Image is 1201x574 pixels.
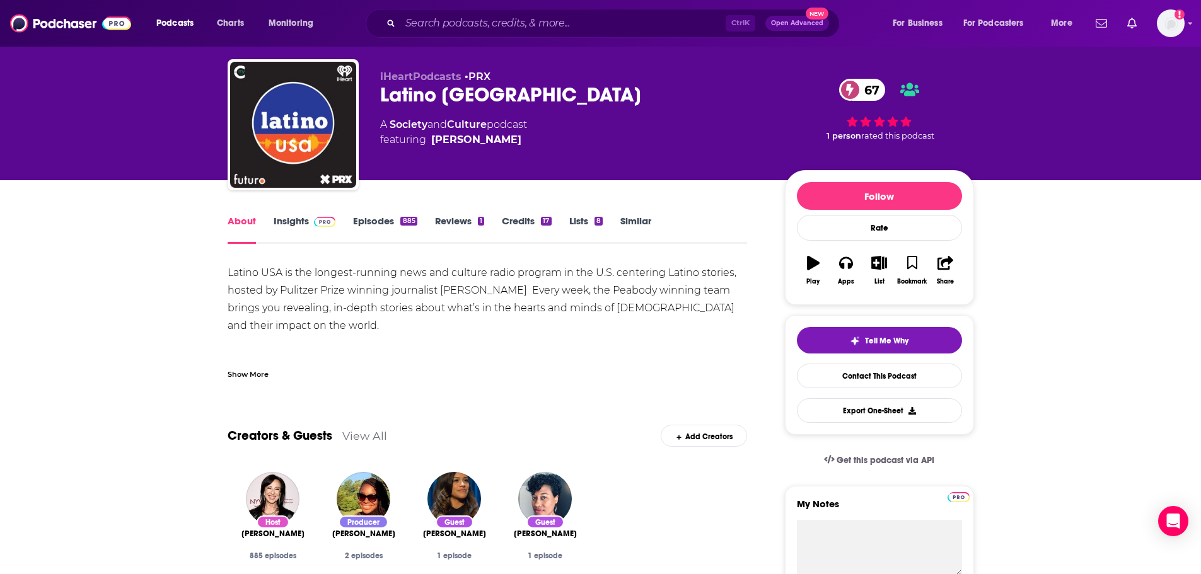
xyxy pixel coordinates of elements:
button: Bookmark [896,248,929,293]
button: Play [797,248,830,293]
a: Credits17 [502,215,551,244]
span: For Business [893,14,943,32]
div: Guest [526,515,564,529]
span: Get this podcast via API [837,455,934,466]
a: Lists8 [569,215,603,244]
div: 1 episode [510,551,581,560]
button: tell me why sparkleTell Me Why [797,327,962,353]
div: 885 episodes [238,551,308,560]
button: open menu [260,13,330,33]
div: 1 [478,217,484,226]
div: 1 episode [419,551,490,560]
div: 2 episodes [328,551,399,560]
a: Culture [447,118,487,130]
a: Maria Hinojosa [431,132,521,147]
span: featuring [380,132,527,147]
button: open menu [884,13,958,33]
span: For Podcasters [963,14,1024,32]
div: 885 [400,217,417,226]
a: Similar [620,215,651,244]
img: Gina Rodriguez [427,472,481,525]
div: 17 [541,217,551,226]
span: • [465,71,490,83]
a: Maria Hinojosa [246,472,299,525]
a: Episodes885 [353,215,417,244]
div: Rate [797,215,962,241]
span: More [1051,14,1072,32]
button: Show profile menu [1157,9,1185,37]
span: [PERSON_NAME] [514,529,577,539]
button: List [862,248,895,293]
a: Society [390,118,427,130]
button: Share [929,248,961,293]
div: Share [937,278,954,285]
span: Podcasts [156,14,194,32]
span: Ctrl K [726,15,755,32]
a: Maria Hinojosa [241,529,305,539]
span: rated this podcast [861,131,934,141]
span: Logged in as OneWorldLit [1157,9,1185,37]
button: open menu [1042,13,1088,33]
a: Show notifications dropdown [1091,13,1112,34]
div: Apps [838,278,854,285]
div: Search podcasts, credits, & more... [378,9,852,38]
span: [PERSON_NAME] [423,529,486,539]
a: PRX [468,71,490,83]
button: Follow [797,182,962,210]
input: Search podcasts, credits, & more... [400,13,726,33]
a: Get this podcast via API [814,445,945,476]
a: Pro website [948,490,970,502]
img: Podchaser - Follow, Share and Rate Podcasts [10,11,131,35]
svg: Add a profile image [1175,9,1185,20]
div: Host [257,515,289,529]
img: Podchaser Pro [314,217,336,227]
a: Creators & Guests [228,428,332,444]
button: Open AdvancedNew [765,16,829,31]
button: Export One-Sheet [797,398,962,423]
button: Apps [830,248,862,293]
div: A podcast [380,117,527,147]
div: Add Creators [661,425,747,447]
div: 8 [595,217,603,226]
span: iHeartPodcasts [380,71,461,83]
span: Charts [217,14,244,32]
div: Guest [436,515,473,529]
span: Tell Me Why [865,336,908,346]
span: 67 [852,79,886,101]
span: [PERSON_NAME] [332,529,395,539]
a: Zakiya Gibbons [332,529,395,539]
div: Bookmark [897,278,927,285]
a: 67 [839,79,886,101]
div: Play [806,278,820,285]
img: Anayansi Diaz-Cortes [518,472,572,525]
span: and [427,118,447,130]
img: Latino USA [230,62,356,188]
div: 67 1 personrated this podcast [785,71,974,149]
label: My Notes [797,498,962,520]
a: Anayansi Diaz-Cortes [514,529,577,539]
a: Show notifications dropdown [1122,13,1142,34]
a: Charts [209,13,252,33]
span: Open Advanced [771,20,823,26]
a: View All [342,429,387,442]
span: 1 person [827,131,861,141]
a: Contact This Podcast [797,364,962,388]
a: About [228,215,256,244]
img: Podchaser Pro [948,492,970,502]
button: open menu [148,13,210,33]
div: List [874,278,885,285]
button: open menu [955,13,1042,33]
img: Zakiya Gibbons [337,472,390,525]
span: New [806,8,828,20]
div: Open Intercom Messenger [1158,506,1188,536]
span: [PERSON_NAME] [241,529,305,539]
img: User Profile [1157,9,1185,37]
span: Monitoring [269,14,313,32]
img: tell me why sparkle [850,336,860,346]
a: Reviews1 [435,215,484,244]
